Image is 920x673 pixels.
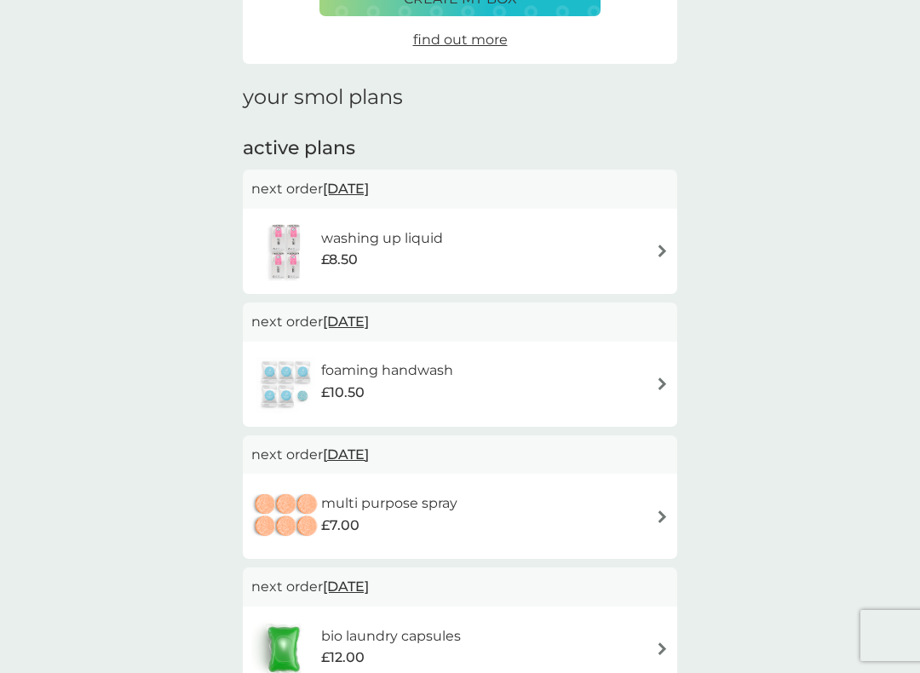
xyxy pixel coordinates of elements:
[251,178,669,200] p: next order
[251,486,321,546] img: multi purpose spray
[321,382,365,404] span: £10.50
[323,570,369,603] span: [DATE]
[656,244,669,257] img: arrow right
[243,85,677,110] h1: your smol plans
[321,249,358,271] span: £8.50
[656,642,669,655] img: arrow right
[323,438,369,471] span: [DATE]
[321,360,453,382] h6: foaming handwash
[323,305,369,338] span: [DATE]
[321,515,359,537] span: £7.00
[321,647,365,669] span: £12.00
[321,227,443,250] h6: washing up liquid
[413,29,508,51] a: find out more
[251,444,669,466] p: next order
[251,221,321,281] img: washing up liquid
[413,32,508,48] span: find out more
[656,510,669,523] img: arrow right
[243,135,677,162] h2: active plans
[251,311,669,333] p: next order
[321,492,457,515] h6: multi purpose spray
[656,377,669,390] img: arrow right
[323,172,369,205] span: [DATE]
[251,576,669,598] p: next order
[251,354,321,414] img: foaming handwash
[321,625,461,647] h6: bio laundry capsules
